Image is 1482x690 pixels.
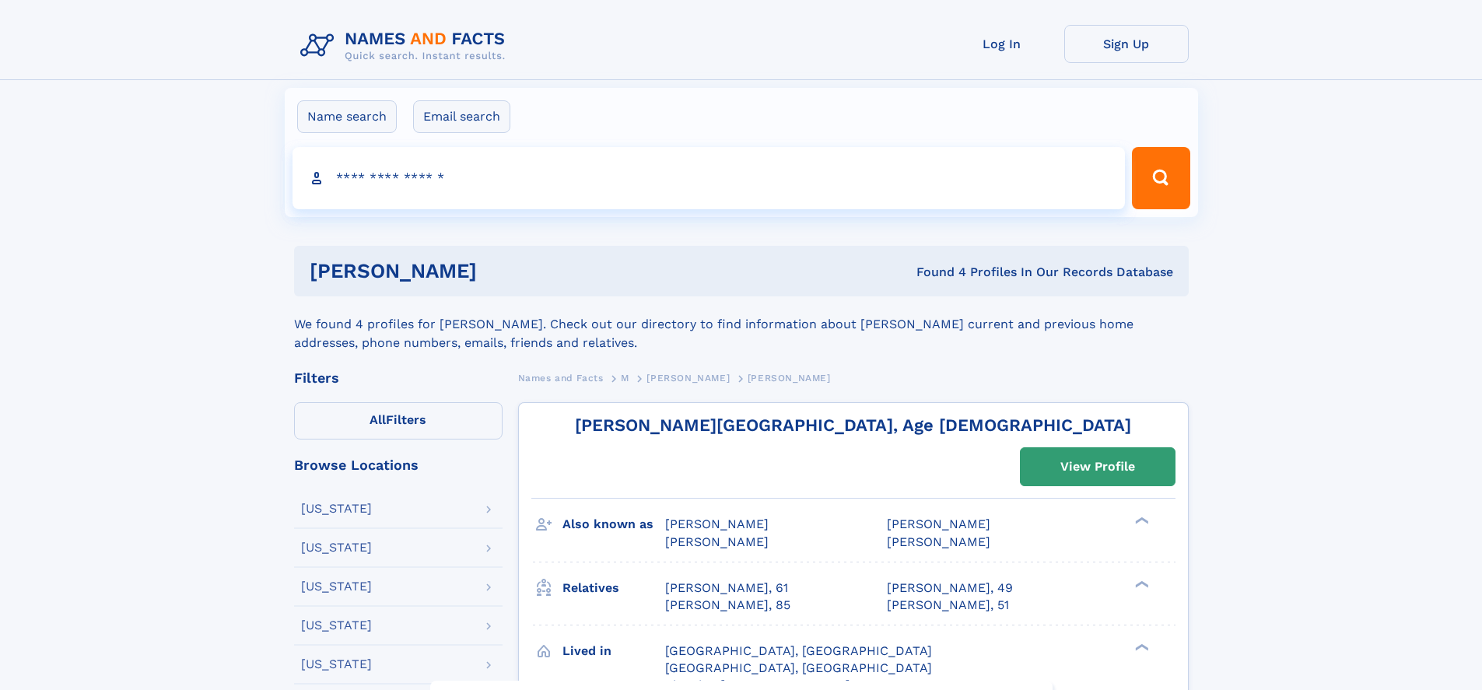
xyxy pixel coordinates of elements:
div: ❯ [1131,516,1150,526]
a: [PERSON_NAME], 61 [665,580,788,597]
a: Names and Facts [518,368,604,387]
h1: [PERSON_NAME] [310,261,697,281]
div: [US_STATE] [301,503,372,515]
a: View Profile [1021,448,1175,485]
span: [PERSON_NAME] [887,517,990,531]
div: [US_STATE] [301,541,372,554]
div: Found 4 Profiles In Our Records Database [696,264,1173,281]
div: [US_STATE] [301,619,372,632]
span: [PERSON_NAME] [646,373,730,384]
a: M [621,368,629,387]
span: All [370,412,386,427]
a: [PERSON_NAME][GEOGRAPHIC_DATA], Age [DEMOGRAPHIC_DATA] [575,415,1131,435]
div: [US_STATE] [301,658,372,671]
span: [PERSON_NAME] [665,517,769,531]
span: [PERSON_NAME] [887,534,990,549]
div: ❯ [1131,579,1150,589]
div: We found 4 profiles for [PERSON_NAME]. Check out our directory to find information about [PERSON_... [294,296,1189,352]
img: Logo Names and Facts [294,25,518,67]
label: Email search [413,100,510,133]
div: Filters [294,371,503,385]
label: Filters [294,402,503,440]
div: [US_STATE] [301,580,372,593]
a: Log In [940,25,1064,63]
div: Browse Locations [294,458,503,472]
span: [PERSON_NAME] [748,373,831,384]
span: [GEOGRAPHIC_DATA], [GEOGRAPHIC_DATA] [665,660,932,675]
h3: Also known as [562,511,665,538]
span: [GEOGRAPHIC_DATA], [GEOGRAPHIC_DATA] [665,643,932,658]
a: [PERSON_NAME], 85 [665,597,790,614]
a: [PERSON_NAME], 49 [887,580,1013,597]
a: [PERSON_NAME] [646,368,730,387]
button: Search Button [1132,147,1189,209]
div: View Profile [1060,449,1135,485]
h3: Lived in [562,638,665,664]
span: [PERSON_NAME] [665,534,769,549]
div: ❯ [1131,642,1150,652]
span: M [621,373,629,384]
h3: Relatives [562,575,665,601]
input: search input [293,147,1126,209]
label: Name search [297,100,397,133]
a: [PERSON_NAME], 51 [887,597,1009,614]
a: Sign Up [1064,25,1189,63]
